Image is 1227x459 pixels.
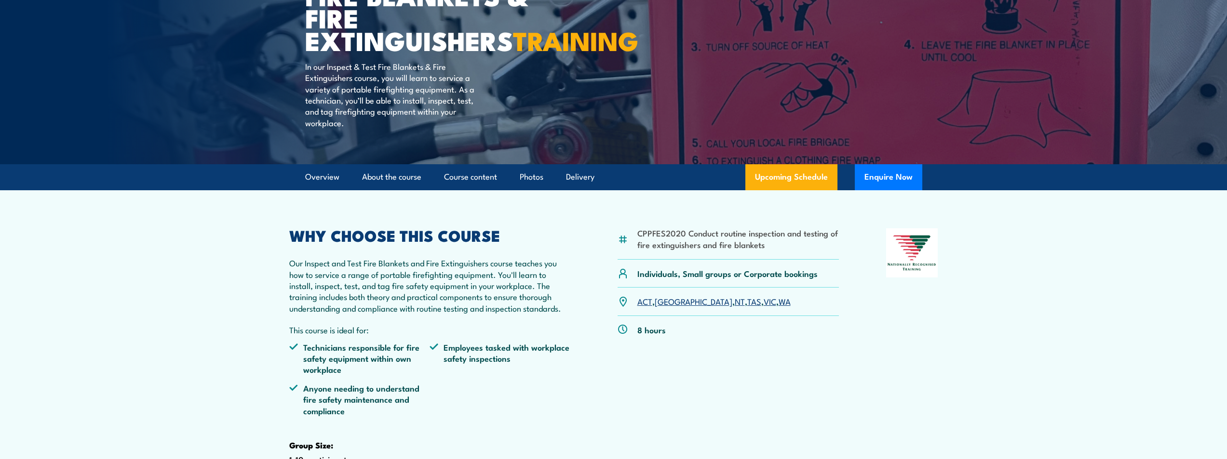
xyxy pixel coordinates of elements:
button: Enquire Now [855,164,922,190]
a: [GEOGRAPHIC_DATA] [655,295,732,307]
p: Our Inspect and Test Fire Blankets and Fire Extinguishers course teaches you how to service a ran... [289,257,571,314]
a: Photos [520,164,543,190]
a: About the course [362,164,421,190]
a: TAS [747,295,761,307]
p: In our Inspect & Test Fire Blankets & Fire Extinguishers course, you will learn to service a vari... [305,61,481,128]
a: Course content [444,164,497,190]
a: ACT [637,295,652,307]
p: , , , , , [637,296,791,307]
a: Delivery [566,164,594,190]
strong: TRAINING [513,20,638,60]
p: This course is ideal for: [289,324,571,335]
strong: Group Size: [289,439,333,451]
li: Technicians responsible for fire safety equipment within own workplace [289,341,430,375]
a: NT [735,295,745,307]
p: 8 hours [637,324,666,335]
img: Nationally Recognised Training logo. [886,228,938,277]
a: WA [779,295,791,307]
li: CPPFES2020 Conduct routine inspection and testing of fire extinguishers and fire blankets [637,227,839,250]
li: Employees tasked with workplace safety inspections [430,341,570,375]
a: Overview [305,164,339,190]
a: Upcoming Schedule [745,164,837,190]
p: Individuals, Small groups or Corporate bookings [637,268,818,279]
li: Anyone needing to understand fire safety maintenance and compliance [289,382,430,416]
h2: WHY CHOOSE THIS COURSE [289,228,571,242]
a: VIC [764,295,776,307]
